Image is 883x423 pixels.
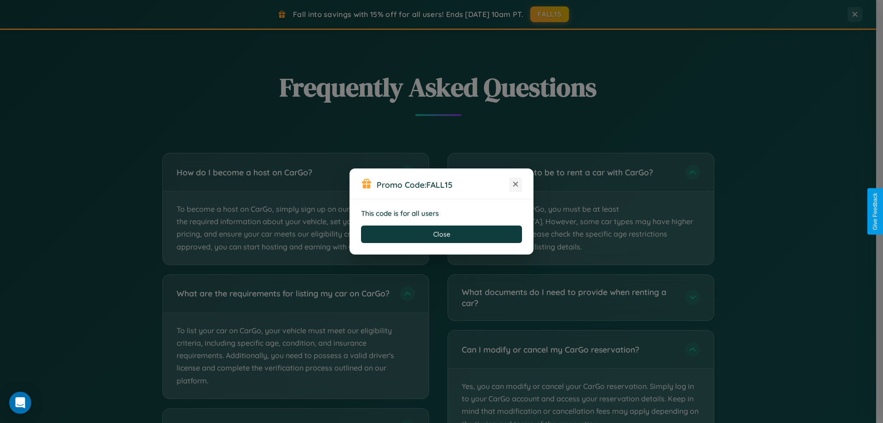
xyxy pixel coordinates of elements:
[361,226,522,243] button: Close
[9,392,31,414] div: Open Intercom Messenger
[361,209,439,218] strong: This code is for all users
[377,180,509,190] h3: Promo Code:
[426,180,453,190] b: FALL15
[872,193,878,230] div: Give Feedback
